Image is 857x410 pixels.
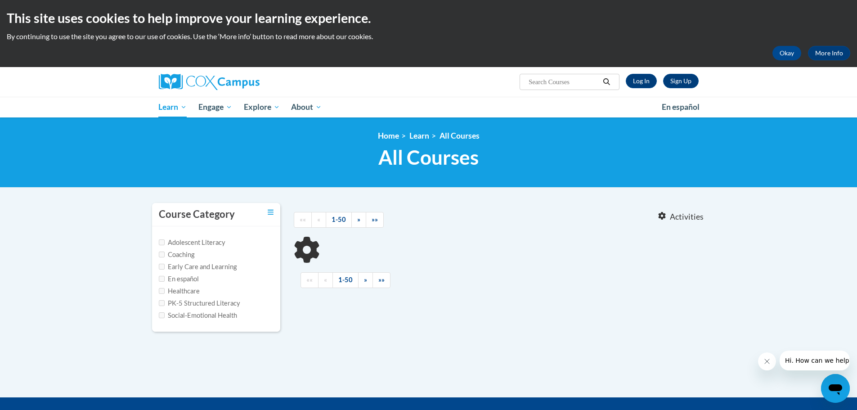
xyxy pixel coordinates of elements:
[311,212,326,228] a: Previous
[378,145,479,169] span: All Courses
[626,74,657,88] a: Log In
[300,216,306,223] span: ««
[7,32,850,41] p: By continuing to use the site you agree to our use of cookies. Use the ‘More info’ button to read...
[159,262,237,272] label: Early Care and Learning
[159,207,235,221] h3: Course Category
[332,272,359,288] a: 1-50
[294,212,312,228] a: Begining
[318,272,333,288] a: Previous
[5,6,73,14] span: Hi. How can we help?
[301,272,319,288] a: Begining
[357,216,360,223] span: »
[159,264,165,270] input: Checkbox for Options
[821,374,850,403] iframe: Button to launch messaging window
[317,216,320,223] span: «
[193,97,238,117] a: Engage
[378,276,385,284] span: »»
[358,272,373,288] a: Next
[159,74,260,90] img: Cox Campus
[159,250,194,260] label: Coaching
[159,300,165,306] input: Checkbox for Options
[145,97,712,117] div: Main menu
[7,9,850,27] h2: This site uses cookies to help improve your learning experience.
[159,274,199,284] label: En español
[268,207,274,217] a: Toggle collapse
[366,212,384,228] a: End
[159,239,165,245] input: Checkbox for Options
[656,98,705,117] a: En español
[663,74,699,88] a: Register
[324,276,327,284] span: «
[159,252,165,257] input: Checkbox for Options
[285,97,328,117] a: About
[772,46,801,60] button: Okay
[808,46,850,60] a: More Info
[244,102,280,113] span: Explore
[351,212,366,228] a: Next
[159,298,240,308] label: PK-5 Structured Literacy
[158,102,187,113] span: Learn
[153,97,193,117] a: Learn
[528,77,600,87] input: Search Courses
[440,131,480,140] a: All Courses
[780,351,850,370] iframe: Message from company
[409,131,429,140] a: Learn
[364,276,367,284] span: »
[159,238,225,248] label: Adolescent Literacy
[306,276,313,284] span: ««
[159,276,165,282] input: Checkbox for Options
[326,212,352,228] a: 1-50
[600,77,613,87] button: Search
[159,288,165,294] input: Checkbox for Options
[198,102,232,113] span: Engage
[291,102,322,113] span: About
[372,272,390,288] a: End
[159,74,330,90] a: Cox Campus
[159,311,237,320] label: Social-Emotional Health
[238,97,286,117] a: Explore
[372,216,378,223] span: »»
[159,286,200,296] label: Healthcare
[670,212,704,222] span: Activities
[758,352,776,370] iframe: Close message
[159,312,165,318] input: Checkbox for Options
[662,102,700,112] span: En español
[378,131,399,140] a: Home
